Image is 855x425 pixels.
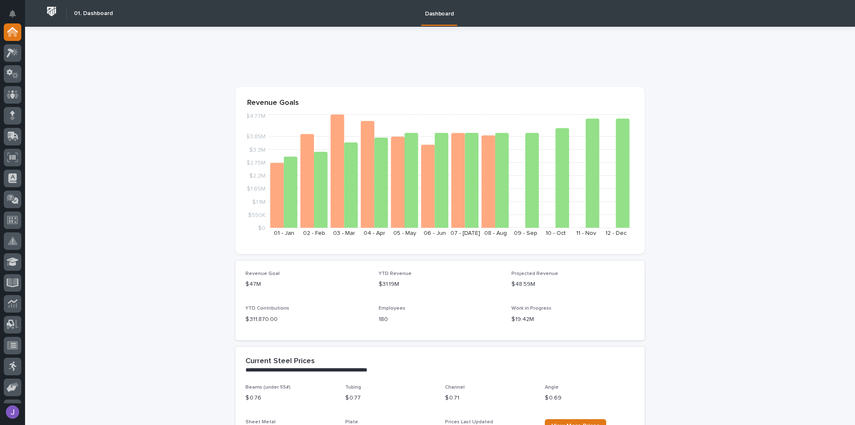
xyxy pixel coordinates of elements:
[333,230,355,236] text: 03 - Mar
[511,306,551,311] span: Work in Progress
[546,230,566,236] text: 10 - Oct
[10,10,21,23] div: Notifications
[247,186,266,192] tspan: $1.65M
[511,271,558,276] span: Projected Revenue
[249,173,266,179] tspan: $2.2M
[445,385,465,390] span: Channel
[44,4,59,19] img: Workspace Logo
[246,134,266,140] tspan: $3.85M
[247,99,633,108] p: Revenue Goals
[246,114,266,120] tspan: $4.77M
[511,315,635,324] p: $19.42M
[393,230,416,236] text: 05 - May
[345,385,361,390] span: Tubing
[245,420,276,425] span: Sheet Metal
[379,306,405,311] span: Employees
[545,394,635,402] p: $ 0.69
[248,212,266,218] tspan: $550K
[245,280,369,289] p: $47M
[245,306,289,311] span: YTD Contributions
[379,315,502,324] p: 180
[364,230,385,236] text: 04 - Apr
[4,5,21,23] button: Notifications
[605,230,627,236] text: 12 - Dec
[249,147,266,153] tspan: $3.3M
[303,230,325,236] text: 02 - Feb
[424,230,446,236] text: 06 - Jun
[245,385,291,390] span: Beams (under 55#)
[445,420,493,425] span: Prices Last Updated
[274,230,294,236] text: 01 - Jan
[484,230,507,236] text: 08 - Aug
[576,230,596,236] text: 11 - Nov
[245,271,280,276] span: Revenue Goal
[514,230,537,236] text: 09 - Sep
[74,10,113,17] h2: 01. Dashboard
[4,403,21,421] button: users-avatar
[511,280,635,289] p: $48.59M
[258,225,266,231] tspan: $0
[345,394,435,402] p: $ 0.77
[450,230,480,236] text: 07 - [DATE]
[245,315,369,324] p: $ 311,870.00
[246,160,266,166] tspan: $2.75M
[379,271,412,276] span: YTD Revenue
[245,394,335,402] p: $ 0.76
[345,420,358,425] span: Plate
[379,280,502,289] p: $31.19M
[252,199,266,205] tspan: $1.1M
[545,385,559,390] span: Angle
[445,394,535,402] p: $ 0.71
[245,357,315,366] h2: Current Steel Prices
